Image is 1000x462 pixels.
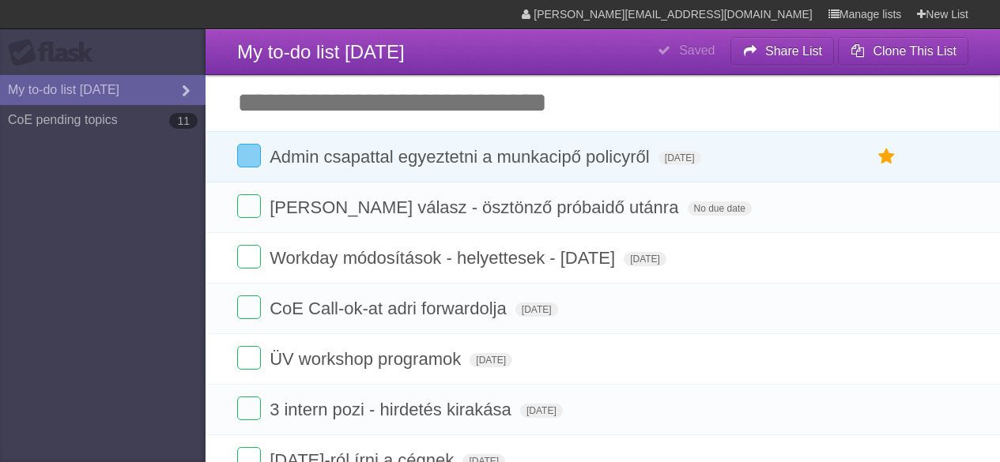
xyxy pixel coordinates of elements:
[730,37,835,66] button: Share List
[270,197,682,217] span: [PERSON_NAME] válasz - ösztönző próbaidő utánra
[169,113,198,129] b: 11
[270,147,654,167] span: Admin csapattal egyeztetni a munkacipő policyről
[270,299,511,318] span: CoE Call-ok-at adri forwardolja
[237,194,261,218] label: Done
[470,353,512,367] span: [DATE]
[765,44,822,58] b: Share List
[872,144,902,170] label: Star task
[520,404,563,418] span: [DATE]
[270,349,465,369] span: ÜV workshop programok
[515,302,558,317] span: [DATE]
[270,248,619,268] span: Workday módosítások - helyettesek - [DATE]
[270,400,515,419] span: 3 intern pozi - hirdetés kirakása
[873,44,957,58] b: Clone This List
[838,37,968,66] button: Clone This List
[658,151,701,165] span: [DATE]
[624,252,666,266] span: [DATE]
[237,144,261,167] label: Done
[237,346,261,370] label: Done
[237,41,405,62] span: My to-do list [DATE]
[8,39,103,67] div: Flask
[237,245,261,269] label: Done
[679,43,715,57] b: Saved
[237,396,261,420] label: Done
[688,201,752,216] span: No due date
[237,295,261,319] label: Done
